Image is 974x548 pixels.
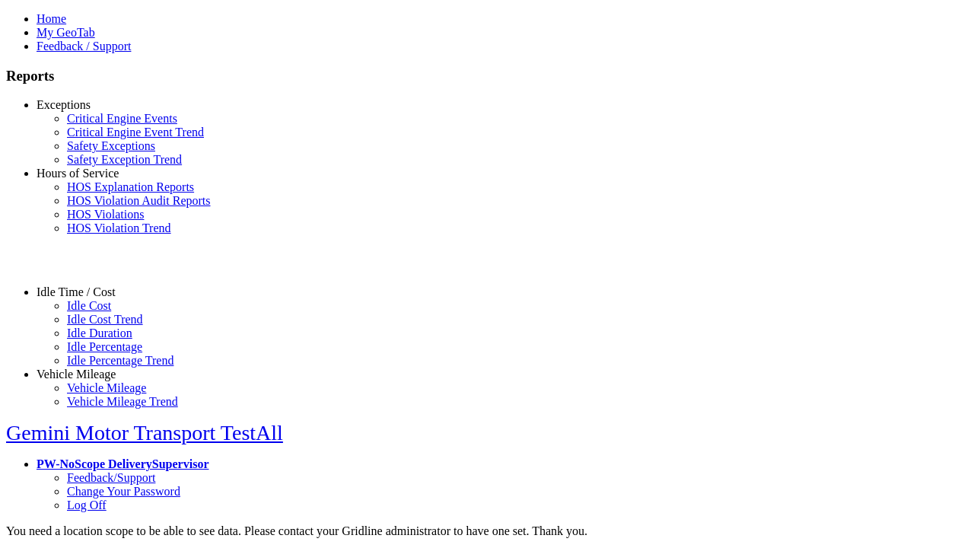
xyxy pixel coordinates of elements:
a: HOS Explanation Reports [67,180,194,193]
a: HOS Violation Audit Reports [67,194,211,207]
div: You need a location scope to be able to see data. Please contact your Gridline administrator to h... [6,524,968,538]
a: Vehicle Mileage [67,381,146,394]
a: Critical Engine Event Trend [67,126,204,139]
a: Idle Duration [67,327,132,339]
a: Feedback/Support [67,471,155,484]
a: Idle Percentage Trend [67,354,173,367]
h3: Reports [6,68,968,84]
a: My GeoTab [37,26,95,39]
a: Idle Percentage [67,340,142,353]
a: Safety Exception Trend [67,153,182,166]
a: HOS Violation Trend [67,221,171,234]
a: Change Your Password [67,485,180,498]
a: PW-NoScope DeliverySupervisor [37,457,208,470]
a: Gemini Motor Transport TestAll [6,421,283,444]
a: Idle Cost Trend [67,313,143,326]
a: Idle Time / Cost [37,285,116,298]
a: Feedback / Support [37,40,131,53]
a: Hours of Service [37,167,119,180]
a: HOS Violations [67,208,144,221]
a: Idle Cost [67,299,111,312]
a: Vehicle Mileage Trend [67,395,178,408]
a: Vehicle Mileage [37,368,116,381]
a: Exceptions [37,98,91,111]
a: Log Off [67,499,107,511]
a: Critical Engine Events [67,112,177,125]
a: Safety Exceptions [67,139,155,152]
a: Home [37,12,66,25]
